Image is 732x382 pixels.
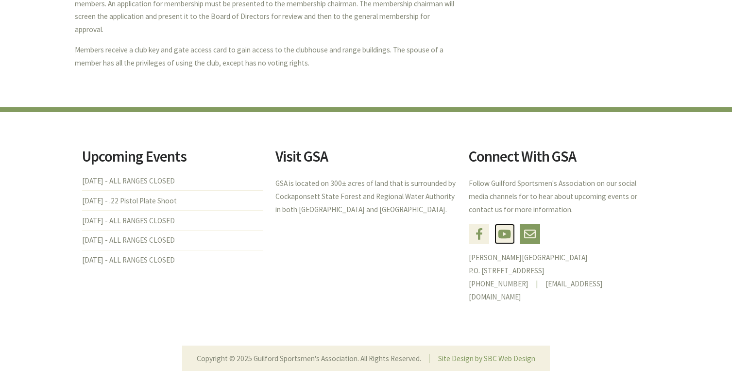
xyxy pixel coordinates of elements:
a: [EMAIL_ADDRESS][DOMAIN_NAME] [469,279,603,301]
li: [DATE] - ALL RANGES CLOSED [82,250,263,270]
p: GSA is located on 300± acres of land that is surrounded by Cockaponsett State Forest and Regional... [275,177,457,216]
li: Copyright © 2025 Guilford Sportsmen's Association. All Rights Reserved. [197,354,429,363]
a: [PERSON_NAME][GEOGRAPHIC_DATA] [469,253,588,262]
a: Site Design by SBC Web Design [438,354,535,363]
p: Members receive a club key and gate access card to gain access to the clubhouse and range buildin... [75,44,455,70]
h2: Visit GSA [275,149,457,164]
p: P.O. [STREET_ADDRESS] [469,251,650,303]
span: | [528,279,545,288]
a: [PHONE_NUMBER] [469,279,528,288]
li: [DATE] - ALL RANGES CLOSED [82,230,263,250]
li: [DATE] - ALL RANGES CLOSED [82,210,263,230]
h2: Upcoming Events [82,149,263,164]
p: Follow Guilford Sportsmen's Association on our social media channels for to hear about upcoming e... [469,177,650,216]
li: [DATE] - .22 Pistol Plate Shoot [82,190,263,210]
li: [DATE] - ALL RANGES CLOSED [82,177,263,191]
h2: Connect With GSA [469,149,650,164]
